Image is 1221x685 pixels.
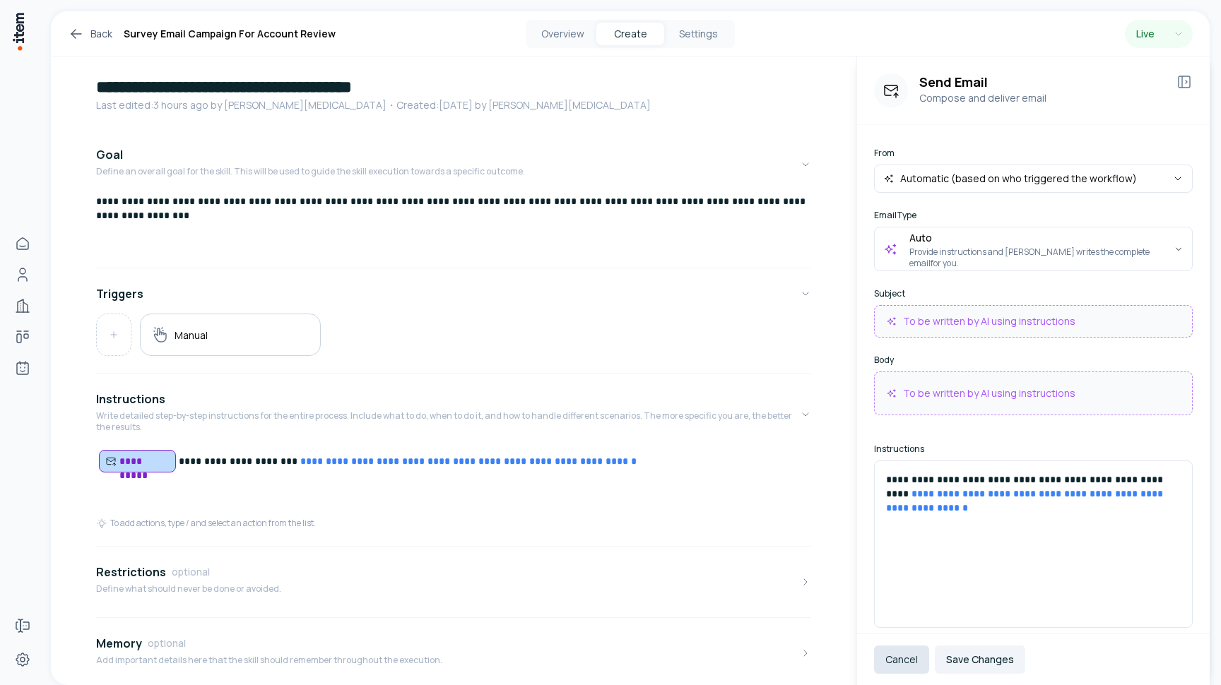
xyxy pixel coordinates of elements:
[874,148,1193,159] label: From
[874,210,1193,221] label: Email Type
[8,612,37,640] a: Forms
[903,386,1075,400] p: To be written by AI using instructions
[96,450,811,540] div: InstructionsWrite detailed step-by-step instructions for the entire process. Include what to do, ...
[96,552,811,612] button: RestrictionsoptionalDefine what should never be done or avoided.
[96,391,165,407] h4: Instructions
[8,323,37,351] a: Deals
[664,23,732,45] button: Settings
[874,645,929,674] button: Cancel
[96,564,166,580] h4: Restrictions
[874,355,1193,366] label: Body
[96,624,811,683] button: MemoryoptionalAdd important details here that the skill should remember throughout the execution.
[96,98,811,112] p: Last edited: 3 hours ago by [PERSON_NAME][MEDICAL_DATA] ・Created: [DATE] by [PERSON_NAME][MEDICAL...
[96,146,123,163] h4: Goal
[96,285,143,302] h4: Triggers
[96,583,281,595] p: Define what should never be done or avoided.
[148,636,186,650] span: optional
[874,443,1193,455] label: Instructions
[8,645,37,674] a: Settings
[919,90,1164,106] p: Compose and deliver email
[8,261,37,289] a: People
[124,25,336,42] h1: Survey Email Campaign For Account Review
[96,194,811,262] div: GoalDefine an overall goal for the skill. This will be used to guide the skill execution towards ...
[596,23,664,45] button: Create
[68,25,112,42] a: Back
[96,379,811,450] button: InstructionsWrite detailed step-by-step instructions for the entire process. Include what to do, ...
[96,410,800,433] p: Write detailed step-by-step instructions for the entire process. Include what to do, when to do i...
[529,23,596,45] button: Overview
[96,135,811,194] button: GoalDefine an overall goal for the skill. This will be used to guide the skill execution towards ...
[903,314,1075,328] p: To be written by AI using instructions
[96,274,811,314] button: Triggers
[96,166,525,177] p: Define an overall goal for the skill. This will be used to guide the skill execution towards a sp...
[96,518,316,529] div: To add actions, type / and select an action from the list.
[935,645,1025,674] button: Save Changes
[919,73,1164,90] h3: Send Email
[11,11,25,52] img: Item Brain Logo
[175,328,208,342] h5: Manual
[8,354,37,382] a: Agents
[8,292,37,320] a: Companies
[172,565,210,579] span: optional
[96,635,142,652] h4: Memory
[8,230,37,258] a: Home
[874,288,1193,299] label: Subject
[96,655,442,666] p: Add important details here that the skill should remember throughout the execution.
[96,314,811,367] div: Triggers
